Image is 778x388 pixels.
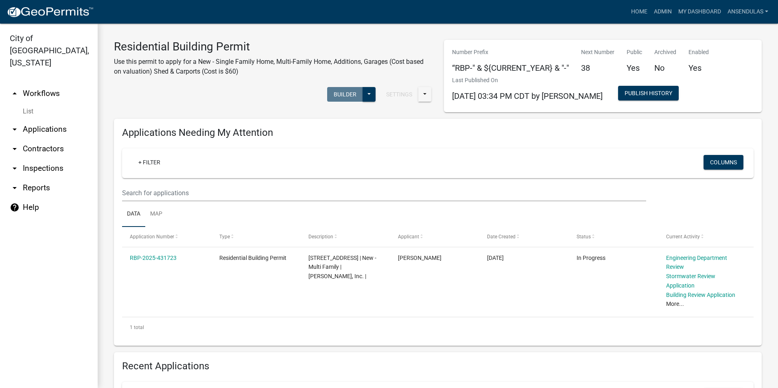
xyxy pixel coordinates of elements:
i: arrow_drop_down [10,183,20,193]
wm-modal-confirm: Workflow Publish History [618,91,679,97]
h3: Residential Building Permit [114,40,432,54]
datatable-header-cell: Current Activity [658,227,747,246]
h4: Applications Needing My Attention [122,127,754,139]
input: Search for applications [122,185,646,201]
h4: Recent Applications [122,360,754,372]
h5: “RBP-" & ${CURRENT_YEAR} & "-" [452,63,569,73]
button: Builder [327,87,363,102]
datatable-header-cell: Date Created [479,227,569,246]
datatable-header-cell: Type [212,227,301,246]
p: Use this permit to apply for a New - Single Family Home, Multi-Family Home, Additions, Garages (C... [114,57,432,76]
a: ansendulas [724,4,771,20]
span: 06/05/2025 [487,255,504,261]
span: Description [308,234,333,240]
datatable-header-cell: Application Number [122,227,212,246]
span: Zac Rosenow [398,255,441,261]
i: arrow_drop_down [10,124,20,134]
span: 1400 6TH ST N | New - Multi Family | Kuepers, Inc. | [308,255,376,280]
a: RBP-2025-431723 [130,255,177,261]
a: My Dashboard [675,4,724,20]
a: Building Review Application [666,292,735,298]
span: Residential Building Permit [219,255,286,261]
p: Public [627,48,642,57]
div: 1 total [122,317,754,338]
a: Map [145,201,167,227]
span: [DATE] 03:34 PM CDT by [PERSON_NAME] [452,91,603,101]
h5: No [654,63,676,73]
span: Application Number [130,234,174,240]
span: Type [219,234,230,240]
i: help [10,203,20,212]
p: Number Prefix [452,48,569,57]
p: Enabled [688,48,709,57]
h5: 38 [581,63,614,73]
p: Next Number [581,48,614,57]
h5: Yes [627,63,642,73]
a: Data [122,201,145,227]
i: arrow_drop_up [10,89,20,98]
a: + Filter [132,155,167,170]
datatable-header-cell: Applicant [390,227,480,246]
p: Archived [654,48,676,57]
button: Publish History [618,86,679,100]
a: Engineering Department Review [666,255,727,270]
a: More... [666,301,684,307]
button: Settings [380,87,419,102]
a: Home [628,4,651,20]
span: Date Created [487,234,516,240]
button: Columns [704,155,743,170]
span: In Progress [577,255,605,261]
i: arrow_drop_down [10,144,20,154]
datatable-header-cell: Status [569,227,658,246]
a: Admin [651,4,675,20]
p: Last Published On [452,76,603,85]
span: Status [577,234,591,240]
span: Current Activity [666,234,700,240]
a: Stormwater Review Application [666,273,715,289]
i: arrow_drop_down [10,163,20,173]
datatable-header-cell: Description [301,227,390,246]
h5: Yes [688,63,709,73]
span: Applicant [398,234,419,240]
